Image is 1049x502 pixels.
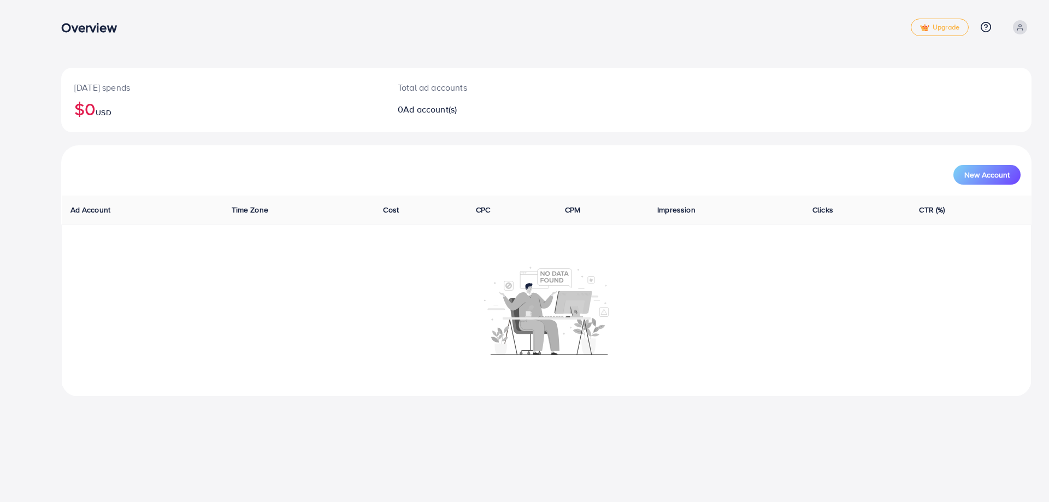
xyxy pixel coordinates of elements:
p: [DATE] spends [74,81,372,94]
span: New Account [964,171,1010,179]
span: Impression [657,204,696,215]
button: New Account [953,165,1021,185]
img: No account [484,265,609,355]
a: tickUpgrade [911,19,969,36]
img: tick [920,24,929,32]
h3: Overview [61,20,125,36]
span: CPM [565,204,580,215]
span: Cost [383,204,399,215]
h2: $0 [74,98,372,119]
span: Ad Account [70,204,111,215]
span: CPC [476,204,490,215]
span: CTR (%) [919,204,945,215]
span: Time Zone [232,204,268,215]
span: Upgrade [920,23,959,32]
span: USD [96,107,111,118]
span: Clicks [812,204,833,215]
span: Ad account(s) [403,103,457,115]
p: Total ad accounts [398,81,614,94]
h2: 0 [398,104,614,115]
